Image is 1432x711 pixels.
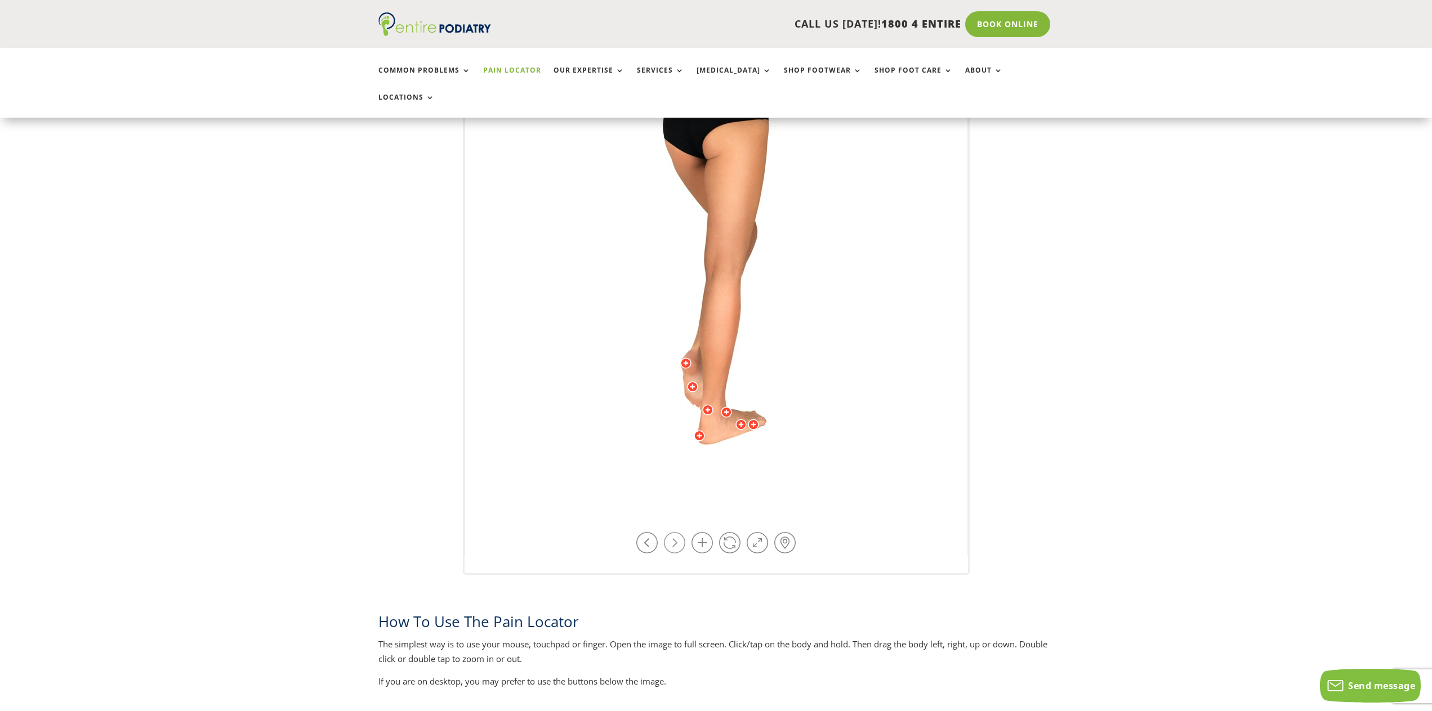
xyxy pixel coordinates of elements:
p: CALL US [DATE]! [534,17,961,32]
a: Locations [378,93,435,118]
a: Entire Podiatry [378,27,491,38]
h2: How To Use The Pain Locator [378,611,1054,637]
button: Send message [1320,669,1421,703]
a: Services [637,66,684,91]
span: Send message [1348,679,1415,692]
a: Rotate right [664,532,685,553]
a: About [965,66,1003,91]
a: Play / Stop [719,532,740,553]
a: Full Screen on / off [747,532,768,553]
a: Shop Foot Care [875,66,953,91]
a: Common Problems [378,66,471,91]
p: If you are on desktop, you may prefer to use the buttons below the image. [378,674,1054,689]
a: Zoom in / out [692,532,713,553]
a: Shop Footwear [784,66,862,91]
a: Book Online [965,11,1050,37]
img: logo (1) [378,12,491,36]
p: The simplest way is to use your mouse, touchpad or finger. Open the image to full screen. Click/t... [378,637,1054,674]
a: Our Expertise [554,66,624,91]
a: Hot-spots on / off [774,532,796,553]
a: Rotate left [636,532,658,553]
a: [MEDICAL_DATA] [697,66,771,91]
a: Pain Locator [483,66,541,91]
img: 93.jpg [561,53,872,503]
span: 1800 4 ENTIRE [881,17,961,30]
